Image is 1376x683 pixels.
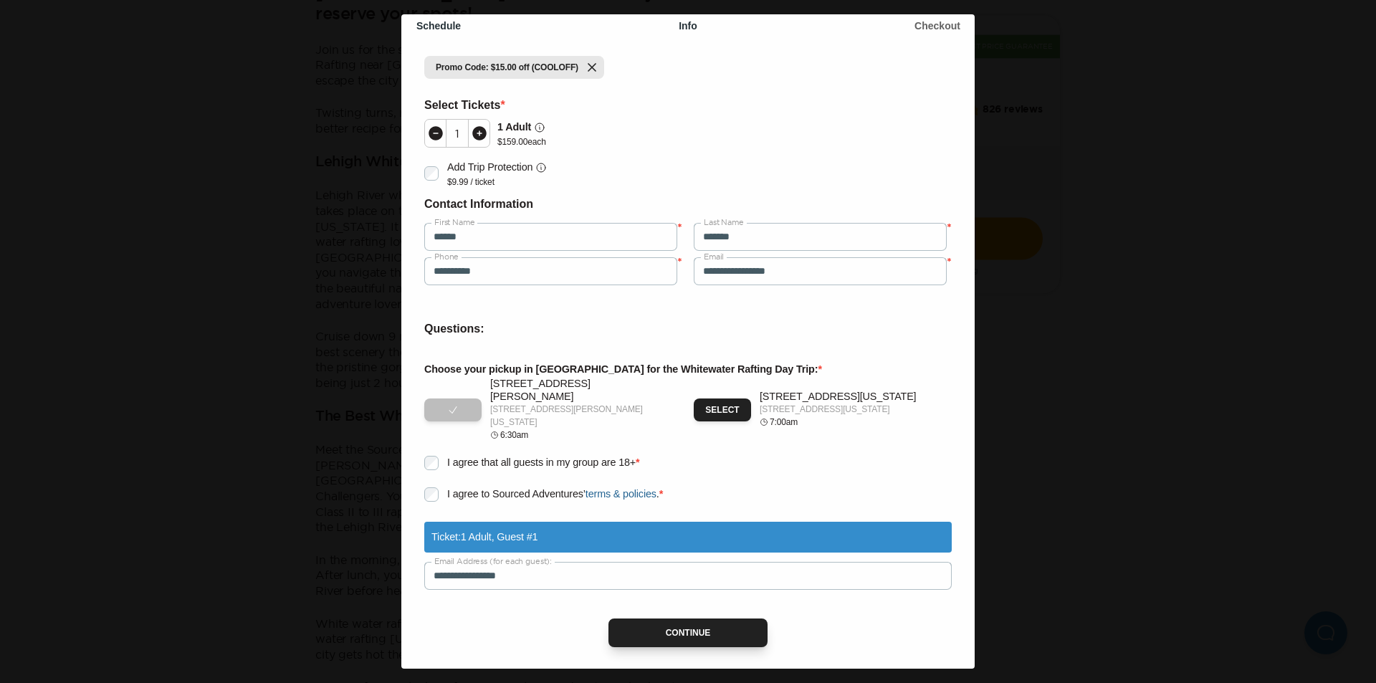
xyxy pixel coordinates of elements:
[770,416,798,429] p: 7:00am
[447,488,659,500] span: I agree to Sourced Adventures’ .
[436,62,578,73] span: Promo Code: $15.00 off (COOLOFF)
[586,488,656,500] a: terms & policies
[424,361,952,378] p: Choose your pickup in [GEOGRAPHIC_DATA] for the Whitewater Rafting Day Trip:
[446,128,468,139] div: 1
[679,19,697,33] h6: Info
[490,403,674,429] p: [STREET_ADDRESS][PERSON_NAME][US_STATE]
[447,457,636,468] span: I agree that all guests in my group are 18+
[497,136,546,148] p: $ 159.00 each
[914,19,960,33] h6: Checkout
[694,398,751,421] button: Select
[490,378,674,403] p: [STREET_ADDRESS][PERSON_NAME]
[497,119,531,135] p: 1 Adult
[447,159,532,176] p: Add Trip Protection
[424,320,952,338] h6: Questions:
[424,96,952,115] h6: Select Tickets
[760,403,916,416] p: [STREET_ADDRESS][US_STATE]
[608,618,768,647] button: Continue
[447,176,547,188] p: $9.99 / ticket
[431,529,537,545] p: Ticket: 1 Adult , Guest # 1
[424,195,952,214] h6: Contact Information
[416,19,461,33] h6: Schedule
[500,429,528,441] p: 6:30am
[760,391,916,403] p: [STREET_ADDRESS][US_STATE]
